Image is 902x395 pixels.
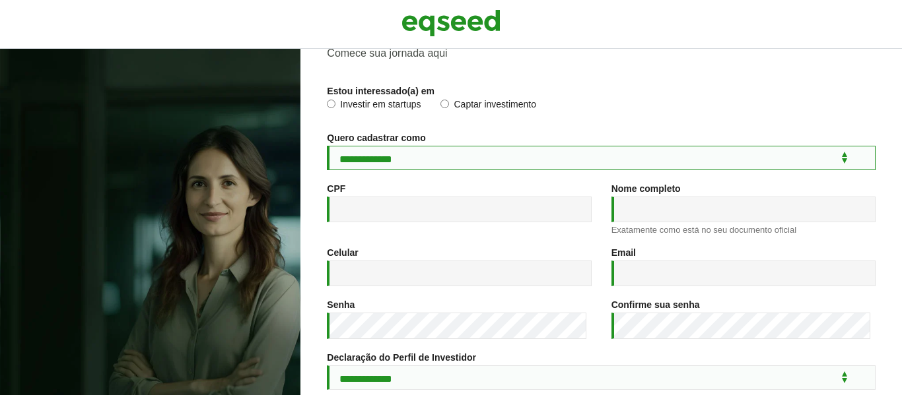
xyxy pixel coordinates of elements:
label: CPF [327,184,345,193]
label: Nome completo [611,184,681,193]
label: Email [611,248,636,257]
input: Captar investimento [440,100,449,108]
label: Declaração do Perfil de Investidor [327,353,476,362]
img: EqSeed Logo [401,7,501,40]
label: Estou interessado(a) em [327,86,434,96]
label: Quero cadastrar como [327,133,425,142]
p: Comece sua jornada aqui [327,47,876,59]
label: Celular [327,248,358,257]
label: Captar investimento [440,100,536,113]
label: Confirme sua senha [611,300,700,309]
div: Exatamente como está no seu documento oficial [611,226,876,234]
label: Senha [327,300,355,309]
input: Investir em startups [327,100,335,108]
label: Investir em startups [327,100,421,113]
